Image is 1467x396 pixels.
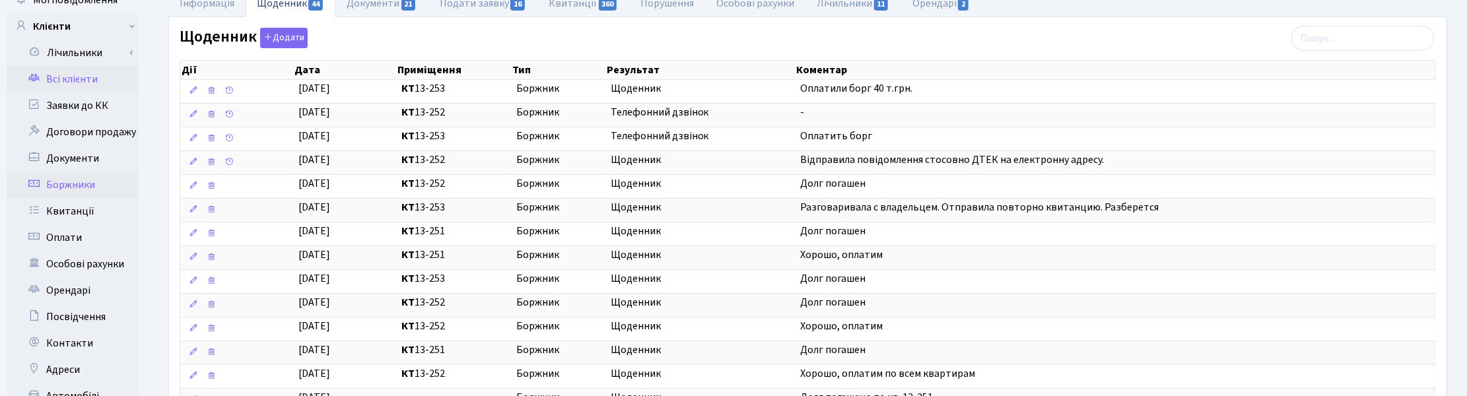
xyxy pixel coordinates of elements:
span: Боржник [516,129,599,144]
span: [DATE] [298,129,330,143]
b: КТ [401,247,415,262]
a: Особові рахунки [7,251,139,277]
span: Боржник [516,224,599,239]
a: Лічильники [15,40,139,66]
a: Оплати [7,224,139,251]
a: Заявки до КК [7,92,139,119]
span: Телефонний дзвінок [611,129,790,144]
a: Додати [257,26,308,49]
span: Боржник [516,319,599,334]
span: Боржник [516,366,599,381]
span: Хорошо, оплатим по всем квартирам [800,366,975,381]
span: - [800,105,804,119]
span: Боржник [516,105,599,120]
b: КТ [401,343,415,357]
b: КТ [401,271,415,286]
b: КТ [401,319,415,333]
a: Боржники [7,172,139,198]
span: Оплатили борг 40 т.грн. [800,81,912,96]
span: 13-251 [401,247,506,263]
a: Всі клієнти [7,66,139,92]
span: Щоденник [611,343,790,358]
span: 13-252 [401,295,506,310]
span: Разговаривала с владельцем. Отправила повторно квитанцию. Разберется [800,200,1159,214]
a: Документи [7,145,139,172]
span: [DATE] [298,105,330,119]
th: Приміщення [396,61,511,79]
a: Контакти [7,330,139,356]
b: КТ [401,366,415,381]
span: [DATE] [298,176,330,191]
span: Боржник [516,343,599,358]
a: Адреси [7,356,139,383]
span: Щоденник [611,81,790,96]
span: [DATE] [298,200,330,214]
span: Щоденник [611,366,790,381]
span: Боржник [516,200,599,215]
th: Тип [511,61,605,79]
a: Посвідчення [7,304,139,330]
a: Договори продажу [7,119,139,145]
span: 13-251 [401,224,506,239]
span: [DATE] [298,81,330,96]
span: Оплатить борг [800,129,872,143]
input: Пошук... [1291,26,1435,51]
span: Щоденник [611,200,790,215]
span: 13-252 [401,319,506,334]
span: Хорошо, оплатим [800,319,883,333]
span: Відправила повідомлення стосовно ДТЕК на електронну адресу. [800,152,1104,167]
span: Боржник [516,152,599,168]
span: Щоденник [611,271,790,286]
b: КТ [401,81,415,96]
span: Боржник [516,271,599,286]
span: 13-253 [401,81,506,96]
span: Щоденник [611,319,790,334]
b: КТ [401,105,415,119]
span: Щоденник [611,247,790,263]
th: Коментар [795,61,1435,79]
b: КТ [401,224,415,238]
a: Клієнти [7,13,139,40]
span: Щоденник [611,224,790,239]
th: Результат [605,61,795,79]
span: [DATE] [298,295,330,310]
th: Дата [293,61,396,79]
th: Дії [180,61,293,79]
b: КТ [401,176,415,191]
span: [DATE] [298,319,330,333]
span: [DATE] [298,224,330,238]
a: Орендарі [7,277,139,304]
span: 13-252 [401,366,506,381]
span: Щоденник [611,152,790,168]
span: 13-253 [401,200,506,215]
span: [DATE] [298,271,330,286]
span: 13-252 [401,176,506,191]
span: Долг погашен [800,224,866,238]
b: КТ [401,295,415,310]
span: [DATE] [298,247,330,262]
span: [DATE] [298,343,330,357]
span: Долг погашен [800,176,866,191]
span: Хорошо, оплатим [800,247,883,262]
span: 13-252 [401,152,506,168]
label: Щоденник [180,28,308,48]
span: Щоденник [611,295,790,310]
span: 13-253 [401,271,506,286]
span: [DATE] [298,366,330,381]
span: Долг погашен [800,343,866,357]
span: [DATE] [298,152,330,167]
span: 13-251 [401,343,506,358]
span: Боржник [516,176,599,191]
span: Телефонний дзвінок [611,105,790,120]
b: КТ [401,152,415,167]
span: Долг погашен [800,295,866,310]
span: Боржник [516,295,599,310]
a: Квитанції [7,198,139,224]
button: Щоденник [260,28,308,48]
b: КТ [401,129,415,143]
span: Долг погашен [800,271,866,286]
span: 13-252 [401,105,506,120]
span: Щоденник [611,176,790,191]
span: 13-253 [401,129,506,144]
span: Боржник [516,81,599,96]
